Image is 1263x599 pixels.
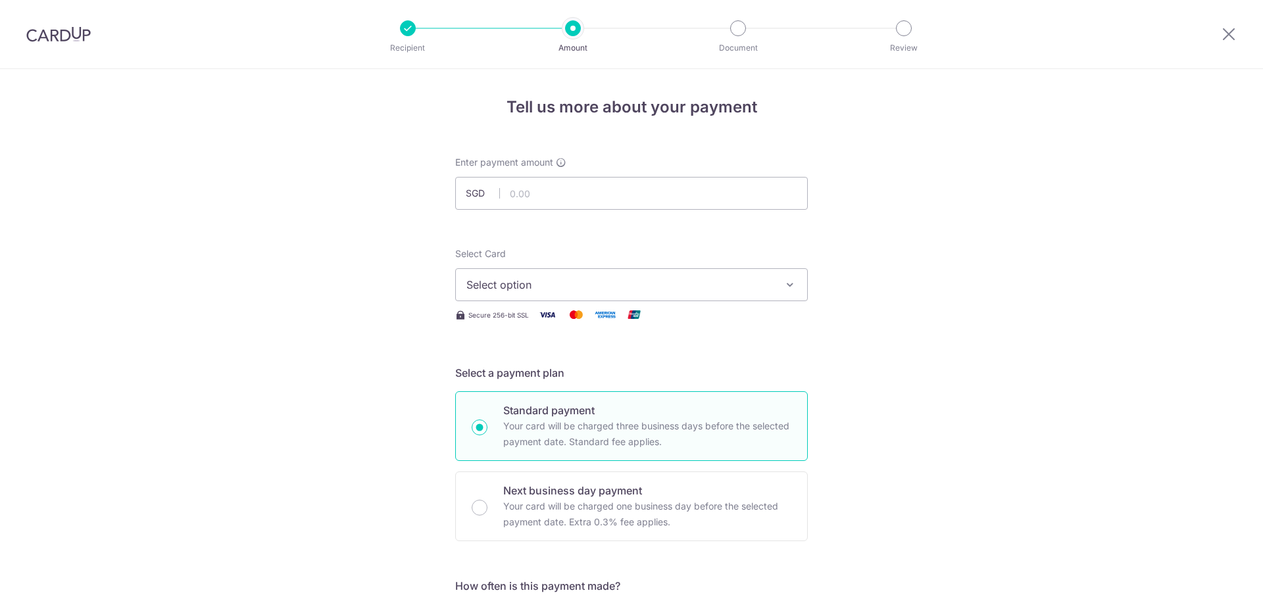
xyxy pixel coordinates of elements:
img: Visa [534,306,560,323]
p: Review [855,41,953,55]
h5: Select a payment plan [455,365,808,381]
span: Select option [466,277,773,293]
input: 0.00 [455,177,808,210]
img: Mastercard [563,306,589,323]
img: Union Pay [621,306,647,323]
iframe: Opens a widget where you can find more information [1179,560,1250,592]
p: Your card will be charged three business days before the selected payment date. Standard fee appl... [503,418,791,450]
p: Standard payment [503,402,791,418]
p: Document [689,41,787,55]
p: Your card will be charged one business day before the selected payment date. Extra 0.3% fee applies. [503,498,791,530]
span: translation missing: en.payables.payment_networks.credit_card.summary.labels.select_card [455,248,506,259]
img: American Express [592,306,618,323]
h5: How often is this payment made? [455,578,808,594]
span: Enter payment amount [455,156,553,169]
h4: Tell us more about your payment [455,95,808,119]
span: SGD [466,187,500,200]
button: Select option [455,268,808,301]
span: Secure 256-bit SSL [468,310,529,320]
p: Amount [524,41,622,55]
p: Recipient [359,41,457,55]
img: CardUp [26,26,91,42]
p: Next business day payment [503,483,791,498]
